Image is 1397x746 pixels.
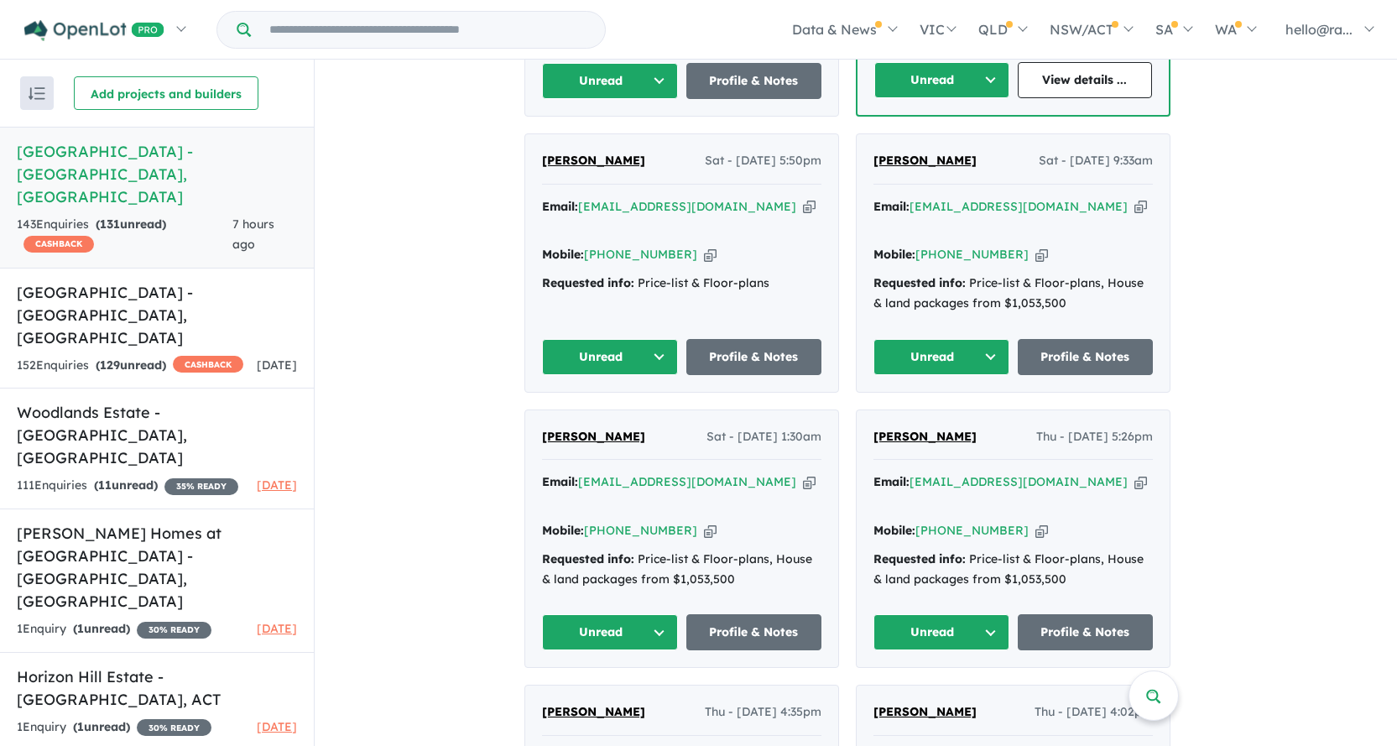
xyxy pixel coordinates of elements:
[98,477,112,493] span: 11
[704,522,717,540] button: Copy
[257,621,297,636] span: [DATE]
[686,339,822,375] a: Profile & Notes
[17,356,243,376] div: 152 Enquir ies
[542,702,645,723] a: [PERSON_NAME]
[910,199,1128,214] a: [EMAIL_ADDRESS][DOMAIN_NAME]
[542,199,578,214] strong: Email:
[915,247,1029,262] a: [PHONE_NUMBER]
[1035,246,1048,263] button: Copy
[910,474,1128,489] a: [EMAIL_ADDRESS][DOMAIN_NAME]
[803,473,816,491] button: Copy
[137,719,211,736] span: 30 % READY
[257,357,297,373] span: [DATE]
[1134,198,1147,216] button: Copy
[873,427,977,447] a: [PERSON_NAME]
[100,357,120,373] span: 129
[73,719,130,734] strong: ( unread)
[23,236,94,253] span: CASHBACK
[705,702,821,723] span: Thu - [DATE] 4:35pm
[873,275,966,290] strong: Requested info:
[542,274,821,294] div: Price-list & Floor-plans
[17,476,238,496] div: 111 Enquir ies
[803,198,816,216] button: Copy
[1039,151,1153,171] span: Sat - [DATE] 9:33am
[17,401,297,469] h5: Woodlands Estate - [GEOGRAPHIC_DATA] , [GEOGRAPHIC_DATA]
[254,12,602,48] input: Try estate name, suburb, builder or developer
[1018,339,1154,375] a: Profile & Notes
[232,216,274,252] span: 7 hours ago
[96,216,166,232] strong: ( unread)
[873,339,1009,375] button: Unread
[94,477,158,493] strong: ( unread)
[542,339,678,375] button: Unread
[257,719,297,734] span: [DATE]
[542,429,645,444] span: [PERSON_NAME]
[17,619,211,639] div: 1 Enquir y
[578,474,796,489] a: [EMAIL_ADDRESS][DOMAIN_NAME]
[542,614,678,650] button: Unread
[873,429,977,444] span: [PERSON_NAME]
[686,63,822,99] a: Profile & Notes
[706,427,821,447] span: Sat - [DATE] 1:30am
[873,702,977,723] a: [PERSON_NAME]
[542,63,678,99] button: Unread
[874,62,1009,98] button: Unread
[17,665,297,711] h5: Horizon Hill Estate - [GEOGRAPHIC_DATA] , ACT
[542,523,584,538] strong: Mobile:
[17,281,297,349] h5: [GEOGRAPHIC_DATA] - [GEOGRAPHIC_DATA] , [GEOGRAPHIC_DATA]
[1285,21,1353,38] span: hello@ra...
[1134,473,1147,491] button: Copy
[584,247,697,262] a: [PHONE_NUMBER]
[873,704,977,719] span: [PERSON_NAME]
[542,474,578,489] strong: Email:
[1035,702,1153,723] span: Thu - [DATE] 4:02pm
[164,478,238,495] span: 35 % READY
[173,356,243,373] span: CASHBACK
[873,247,915,262] strong: Mobile:
[29,87,45,100] img: sort.svg
[915,523,1029,538] a: [PHONE_NUMBER]
[1036,427,1153,447] span: Thu - [DATE] 5:26pm
[873,153,977,168] span: [PERSON_NAME]
[1035,522,1048,540] button: Copy
[17,140,297,208] h5: [GEOGRAPHIC_DATA] - [GEOGRAPHIC_DATA] , [GEOGRAPHIC_DATA]
[100,216,120,232] span: 131
[1018,614,1154,650] a: Profile & Notes
[873,199,910,214] strong: Email:
[873,523,915,538] strong: Mobile:
[873,474,910,489] strong: Email:
[542,427,645,447] a: [PERSON_NAME]
[873,151,977,171] a: [PERSON_NAME]
[77,621,84,636] span: 1
[17,717,211,738] div: 1 Enquir y
[137,622,211,639] span: 30 % READY
[584,523,697,538] a: [PHONE_NUMBER]
[542,151,645,171] a: [PERSON_NAME]
[542,704,645,719] span: [PERSON_NAME]
[578,199,796,214] a: [EMAIL_ADDRESS][DOMAIN_NAME]
[873,614,1009,650] button: Unread
[73,621,130,636] strong: ( unread)
[77,719,84,734] span: 1
[873,274,1153,314] div: Price-list & Floor-plans, House & land packages from $1,053,500
[24,20,164,41] img: Openlot PRO Logo White
[705,151,821,171] span: Sat - [DATE] 5:50pm
[873,550,1153,590] div: Price-list & Floor-plans, House & land packages from $1,053,500
[873,551,966,566] strong: Requested info:
[17,522,297,613] h5: [PERSON_NAME] Homes at [GEOGRAPHIC_DATA] - [GEOGRAPHIC_DATA] , [GEOGRAPHIC_DATA]
[542,153,645,168] span: [PERSON_NAME]
[542,247,584,262] strong: Mobile:
[17,215,232,255] div: 143 Enquir ies
[1018,62,1153,98] a: View details ...
[686,614,822,650] a: Profile & Notes
[542,275,634,290] strong: Requested info:
[96,357,166,373] strong: ( unread)
[704,246,717,263] button: Copy
[542,551,634,566] strong: Requested info:
[542,550,821,590] div: Price-list & Floor-plans, House & land packages from $1,053,500
[74,76,258,110] button: Add projects and builders
[257,477,297,493] span: [DATE]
